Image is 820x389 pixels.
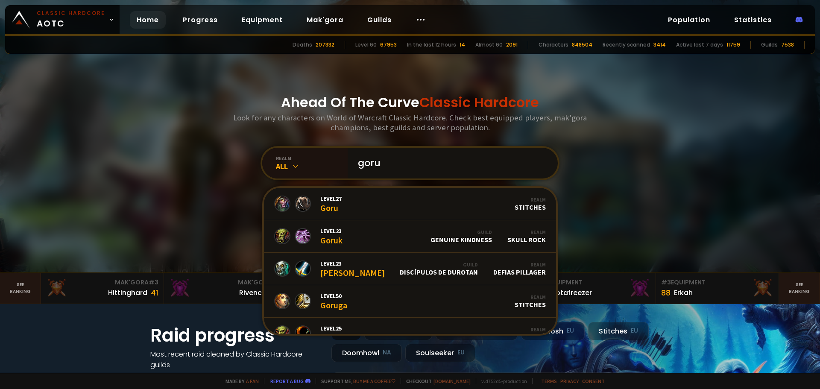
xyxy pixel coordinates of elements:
div: 88 [661,287,671,298]
a: Mak'gora [300,11,350,29]
div: Realm [493,326,546,333]
span: AOTC [37,9,105,30]
a: Level25GoruusRealmDefias Pillager [264,318,556,350]
a: [DOMAIN_NAME] [433,378,471,384]
div: Soulseeker [405,344,475,362]
div: Doomhowl [331,344,402,362]
span: Level 25 [320,325,347,332]
h4: Most recent raid cleaned by Classic Hardcore guilds [150,349,321,370]
a: Seeranking [779,273,820,304]
a: Level23[PERSON_NAME]GuildDiscípulos de DurotanRealmDefias Pillager [264,253,556,285]
a: a fan [246,378,259,384]
span: Made by [220,378,259,384]
a: Level50GorugaRealmStitches [264,285,556,318]
div: Mak'Gora [46,278,158,287]
span: Checkout [401,378,471,384]
div: Erkah [674,287,693,298]
div: realm [276,155,348,161]
div: Nek'Rosh [521,322,585,340]
div: 3414 [653,41,666,49]
div: Goruus [320,325,347,343]
div: 207332 [316,41,334,49]
div: Recently scanned [603,41,650,49]
span: Level 23 [320,227,343,235]
a: Population [661,11,717,29]
a: Consent [582,378,605,384]
div: genuine kindness [430,229,492,244]
a: Terms [541,378,557,384]
div: Hittinghard [108,287,147,298]
span: Support me, [316,378,395,384]
a: #2Equipment88Notafreezer [533,273,656,304]
div: 14 [460,41,465,49]
h1: Raid progress [150,322,321,349]
small: NA [383,348,391,357]
div: Active last 7 days [676,41,723,49]
div: Stitches [588,322,649,340]
div: Goruk [320,227,343,246]
small: EU [457,348,465,357]
div: Realm [507,229,546,235]
div: Discípulos de Durotan [400,261,478,276]
h1: Ahead Of The Curve [281,92,539,113]
div: Deaths [293,41,312,49]
div: Characters [539,41,568,49]
div: 67953 [380,41,397,49]
a: Buy me a coffee [353,378,395,384]
div: Guild [400,261,478,268]
div: Guilds [761,41,778,49]
div: Realm [515,196,546,203]
div: Realm [493,261,546,268]
div: In the last 12 hours [407,41,456,49]
div: Mak'Gora [169,278,281,287]
small: Classic Hardcore [37,9,105,17]
span: # 3 [661,278,671,287]
div: Equipment [538,278,650,287]
span: Level 50 [320,292,347,300]
span: Level 23 [320,260,385,267]
span: v. d752d5 - production [476,378,527,384]
div: 848504 [572,41,592,49]
div: Rivench [239,287,266,298]
div: Defias Pillager [493,261,546,276]
div: 11759 [726,41,740,49]
div: 41 [151,287,158,298]
small: EU [631,327,638,335]
div: Almost 60 [475,41,503,49]
a: Privacy [560,378,579,384]
a: Guilds [360,11,398,29]
a: Classic HardcoreAOTC [5,5,120,34]
div: Notafreezer [551,287,592,298]
a: Home [130,11,166,29]
a: Level27GoruRealmStitches [264,188,556,220]
a: Report a bug [270,378,304,384]
small: EU [567,327,574,335]
div: [PERSON_NAME] [320,260,385,278]
div: Guild [430,229,492,235]
span: Classic Hardcore [419,93,539,112]
a: Equipment [235,11,290,29]
a: #3Equipment88Erkah [656,273,779,304]
a: Statistics [727,11,779,29]
div: Realm [515,294,546,300]
div: Level 60 [355,41,377,49]
span: Level 27 [320,195,342,202]
div: Stitches [515,294,546,309]
div: Equipment [661,278,773,287]
div: 2091 [506,41,518,49]
input: Search a character... [353,148,548,178]
span: # 3 [149,278,158,287]
div: Goruga [320,292,347,310]
div: 7538 [781,41,794,49]
a: Mak'Gora#3Hittinghard41 [41,273,164,304]
div: Stitches [515,196,546,211]
div: Skull Rock [507,229,546,244]
a: Mak'Gora#2Rivench100 [164,273,287,304]
div: All [276,161,348,171]
div: Defias Pillager [493,326,546,341]
a: Level23GorukGuildgenuine kindnessRealmSkull Rock [264,220,556,253]
h3: Look for any characters on World of Warcraft Classic Hardcore. Check best equipped players, mak'g... [230,113,590,132]
a: Progress [176,11,225,29]
a: See all progress [150,371,206,380]
div: Goru [320,195,342,213]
